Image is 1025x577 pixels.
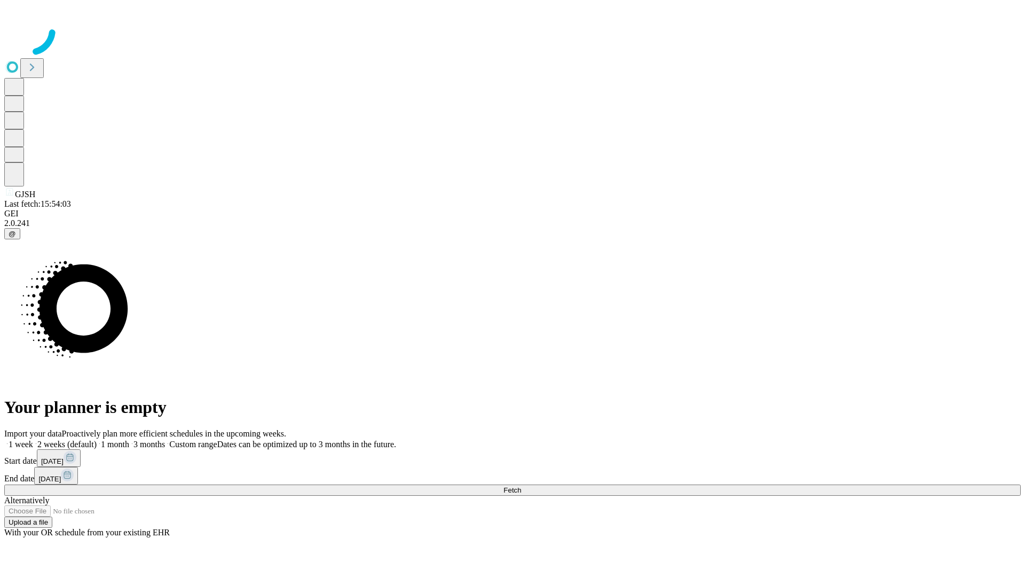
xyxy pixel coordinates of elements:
[4,528,170,537] span: With your OR schedule from your existing EHR
[15,190,35,199] span: GJSH
[9,440,33,449] span: 1 week
[4,209,1021,219] div: GEI
[4,496,49,505] span: Alternatively
[4,228,20,239] button: @
[4,467,1021,485] div: End date
[169,440,217,449] span: Custom range
[4,397,1021,417] h1: Your planner is empty
[4,199,71,208] span: Last fetch: 15:54:03
[133,440,165,449] span: 3 months
[503,486,521,494] span: Fetch
[4,219,1021,228] div: 2.0.241
[4,449,1021,467] div: Start date
[101,440,129,449] span: 1 month
[217,440,396,449] span: Dates can be optimized up to 3 months in the future.
[41,457,64,465] span: [DATE]
[37,440,97,449] span: 2 weeks (default)
[37,449,81,467] button: [DATE]
[34,467,78,485] button: [DATE]
[4,429,62,438] span: Import your data
[4,517,52,528] button: Upload a file
[38,475,61,483] span: [DATE]
[4,485,1021,496] button: Fetch
[62,429,286,438] span: Proactively plan more efficient schedules in the upcoming weeks.
[9,230,16,238] span: @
